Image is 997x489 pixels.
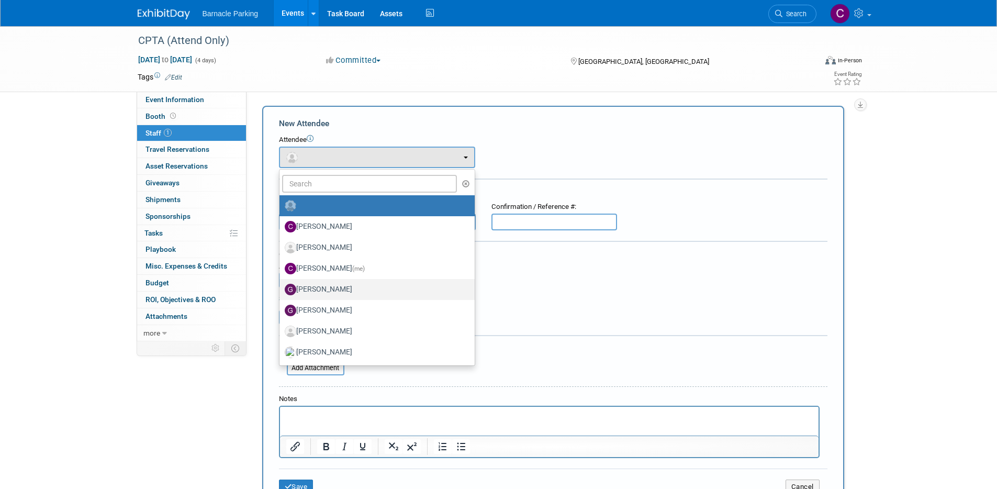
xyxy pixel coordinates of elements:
span: Playbook [145,245,176,253]
button: Insert/edit link [286,439,304,454]
td: Personalize Event Tab Strip [207,341,225,355]
button: Bullet list [452,439,470,454]
span: Staff [145,129,172,137]
span: Event Information [145,95,204,104]
a: Playbook [137,241,246,258]
img: G.jpg [285,305,296,316]
a: more [137,325,246,341]
div: Attendee [279,135,827,145]
label: [PERSON_NAME] [285,239,464,256]
span: Shipments [145,195,181,204]
a: Staff1 [137,125,246,141]
a: Search [768,5,816,23]
a: Attachments [137,308,246,325]
label: [PERSON_NAME] [285,218,464,235]
label: [PERSON_NAME] [285,281,464,298]
div: Event Rating [833,72,861,77]
img: C.jpg [285,263,296,274]
img: Associate-Profile-5.png [285,326,296,337]
label: [PERSON_NAME] [285,323,464,340]
button: Italic [335,439,353,454]
a: Budget [137,275,246,291]
label: [PERSON_NAME] [285,260,464,277]
img: Format-Inperson.png [825,56,836,64]
div: In-Person [837,57,862,64]
div: Cost: [279,250,827,260]
div: CPTA (Attend Only) [135,31,801,50]
span: Asset Reservations [145,162,208,170]
a: Tasks [137,225,246,241]
span: Booth not reserved yet [168,112,178,120]
span: more [143,329,160,337]
button: Underline [354,439,372,454]
button: Subscript [385,439,402,454]
span: (me) [352,265,365,272]
label: [PERSON_NAME] [285,344,464,361]
img: Unassigned-User-Icon.png [285,200,296,212]
a: Sponsorships [137,208,246,225]
label: [PERSON_NAME] [285,302,464,319]
div: New Attendee [279,118,827,129]
button: Superscript [403,439,421,454]
span: Travel Reservations [145,145,209,153]
img: C.jpg [285,221,296,232]
button: Bold [317,439,335,454]
span: Booth [145,112,178,120]
button: Committed [322,55,385,66]
td: Toggle Event Tabs [225,341,246,355]
span: Budget [145,279,169,287]
span: Misc. Expenses & Credits [145,262,227,270]
a: Booth [137,108,246,125]
div: Notes [279,394,820,404]
a: Event Information [137,92,246,108]
iframe: Rich Text Area [280,407,819,436]
span: Barnacle Parking [203,9,259,18]
img: Associate-Profile-5.png [285,242,296,253]
input: Search [282,175,457,193]
button: Numbered list [434,439,452,454]
span: ROI, Objectives & ROO [145,295,216,304]
td: Tags [138,72,182,82]
img: ExhibitDay [138,9,190,19]
span: Tasks [144,229,163,237]
a: Travel Reservations [137,141,246,158]
span: [DATE] [DATE] [138,55,193,64]
span: (4 days) [194,57,216,64]
a: Giveaways [137,175,246,191]
span: Giveaways [145,179,180,187]
span: Sponsorships [145,212,191,220]
a: Edit [165,74,182,81]
a: Asset Reservations [137,158,246,174]
a: Shipments [137,192,246,208]
div: Event Format [755,54,862,70]
div: Registration / Ticket Info (optional) [279,186,827,197]
span: 1 [164,129,172,137]
span: Search [782,10,806,18]
div: Misc. Attachments & Notes [279,343,827,353]
img: G.jpg [285,284,296,295]
span: to [160,55,170,64]
a: ROI, Objectives & ROO [137,292,246,308]
div: Confirmation / Reference #: [491,202,617,212]
span: Attachments [145,312,187,320]
a: Misc. Expenses & Credits [137,258,246,274]
span: [GEOGRAPHIC_DATA], [GEOGRAPHIC_DATA] [578,58,709,65]
img: Courtney Daniel [830,4,850,24]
